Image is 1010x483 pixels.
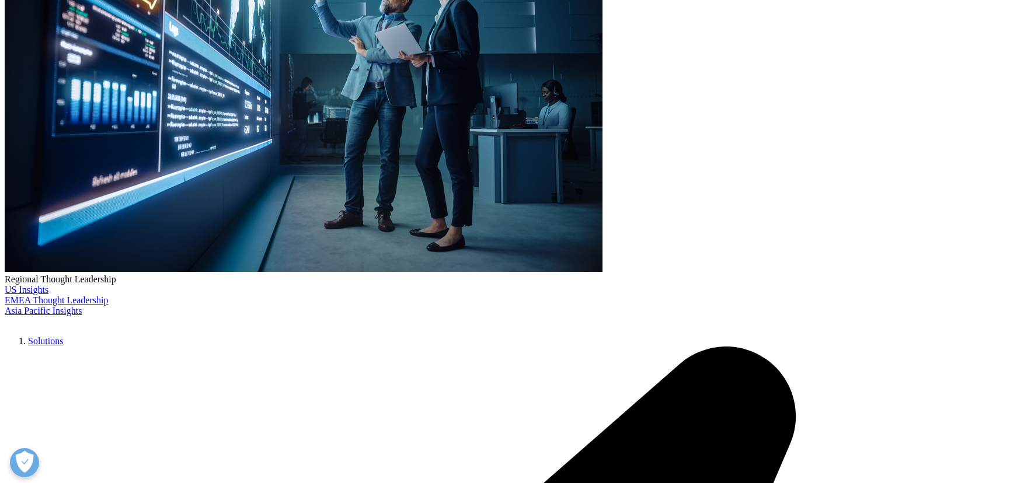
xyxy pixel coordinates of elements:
[10,448,39,477] button: Open Preferences
[5,295,108,305] a: EMEA Thought Leadership
[5,285,48,295] a: US Insights
[28,336,63,346] a: Solutions
[5,274,1005,285] div: Regional Thought Leadership
[5,306,82,316] a: Asia Pacific Insights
